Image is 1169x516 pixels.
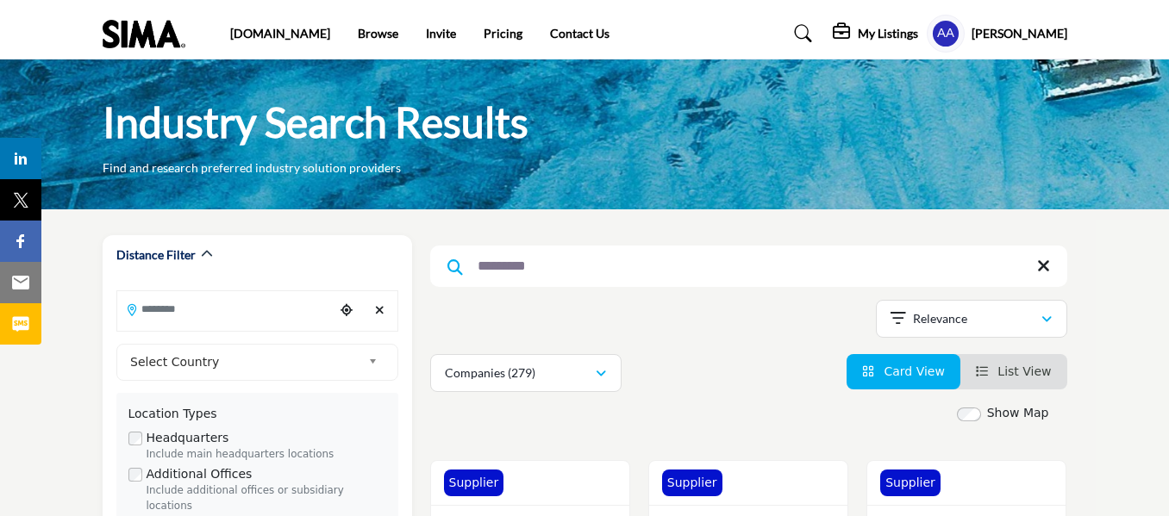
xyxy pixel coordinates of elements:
[976,364,1052,378] a: View List
[550,26,610,40] a: Contact Us
[913,310,967,327] p: Relevance
[128,405,386,423] div: Location Types
[430,354,622,392] button: Companies (279)
[667,474,717,492] p: Supplier
[358,26,398,40] a: Browse
[147,465,253,483] label: Additional Offices
[103,159,401,177] p: Find and research preferred industry solution providers
[367,292,392,329] div: Clear search location
[885,474,935,492] p: Supplier
[884,364,944,378] span: Card View
[484,26,522,40] a: Pricing
[997,364,1051,378] span: List View
[147,483,386,514] div: Include additional offices or subsidiary locations
[927,15,965,53] button: Show hide supplier dropdown
[449,474,499,492] p: Supplier
[103,20,194,48] img: Site Logo
[147,447,386,463] div: Include main headquarters locations
[833,23,918,44] div: My Listings
[130,351,361,372] span: Select Country
[847,354,960,389] li: Card View
[987,404,1049,422] label: Show Map
[858,26,918,41] h5: My Listings
[862,364,945,378] a: View Card
[117,292,334,326] input: Search Location
[147,429,229,447] label: Headquarters
[426,26,456,40] a: Invite
[445,364,535,382] p: Companies (279)
[334,292,359,329] div: Choose your current location
[230,26,330,40] a: [DOMAIN_NAME]
[960,354,1067,389] li: List View
[876,300,1067,338] button: Relevance
[430,246,1067,287] input: Search Keyword
[116,246,196,264] h2: Distance Filter
[972,25,1067,42] h5: [PERSON_NAME]
[103,96,528,149] h1: Industry Search Results
[778,20,823,47] a: Search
